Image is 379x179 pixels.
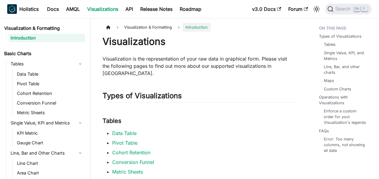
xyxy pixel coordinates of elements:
a: Tables [324,42,336,47]
a: Data Table [15,70,85,78]
a: Line, Bar, and other charts [324,64,367,75]
a: Single Value, KPI, and Metrics [324,50,367,61]
a: Home page [103,23,114,32]
img: Holistics [7,4,17,14]
a: Line Chart [15,159,85,168]
a: Line, Bar and Other Charts [9,148,85,158]
a: Enforce a custom order for your Visualization's legends [324,108,367,126]
button: Search (Ctrl+K) [325,4,372,14]
a: Types of Visualizations [319,33,362,39]
kbd: K [362,6,368,11]
a: Visualization & Formatting [2,24,85,33]
a: Tables [9,59,85,69]
a: Basic Charts [2,49,85,58]
a: Data Table [112,130,137,136]
a: Docs [43,4,62,14]
a: Custom Charts [324,86,351,92]
a: Introduction [9,34,85,42]
a: FAQs [319,128,329,134]
h2: Types of Visualizations [103,91,295,103]
a: Metric Sheets [15,108,85,117]
a: Release Notes [137,4,176,14]
a: Conversion Funnel [112,159,154,165]
a: AMQL [62,4,84,14]
a: Operations with Visualizations [319,94,369,106]
a: Metric Sheets [112,169,143,175]
a: API [122,4,137,14]
a: HolisticsHolistics [7,4,39,14]
h1: Visualizations [103,36,295,48]
span: Visualization & Formatting [121,23,175,32]
a: Cohort Retention [112,149,150,155]
nav: Breadcrumbs [103,23,295,32]
span: Search [333,6,354,12]
a: Gauge Chart [15,139,85,147]
a: KPI Metric [15,129,85,137]
h3: Tables [103,117,295,125]
button: Switch between dark and light mode (currently light mode) [312,4,321,14]
a: Maps [324,78,334,83]
a: Pivot Table [112,140,137,146]
a: Area Chart [15,169,85,177]
a: Single Value, KPI and Metrics [9,118,85,128]
b: Holistics [19,5,39,13]
a: Cohort Retention [15,89,85,98]
a: v3.0 Docs [248,4,285,14]
a: Roadmap [176,4,205,14]
p: Visualization is the representation of your raw data in graphical form. Please visit the followin... [103,55,295,77]
a: Error: Too many columns, not showing all data [324,136,367,154]
a: Visualizations [84,4,122,14]
a: Pivot Table [15,80,85,88]
span: Introduction [182,23,211,32]
a: Conversion Funnel [15,99,85,107]
a: Forum [285,4,311,14]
